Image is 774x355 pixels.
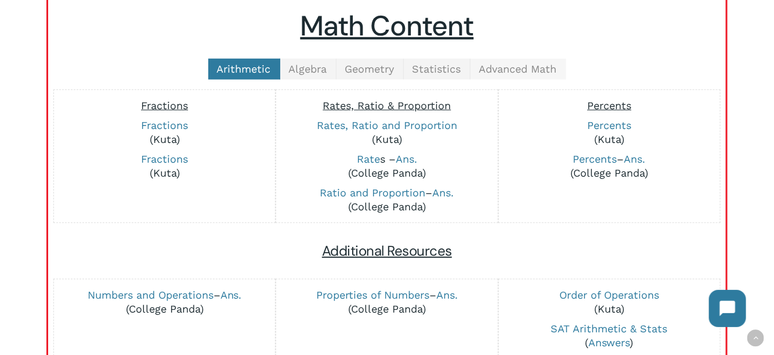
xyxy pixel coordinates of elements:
a: Algebra [280,59,337,80]
a: SAT Arithmetic & Stats [551,322,668,335]
a: Ans. [220,289,242,301]
a: Ans. [436,289,458,301]
a: Arithmetic [208,59,280,80]
a: Rate [357,153,380,165]
span: Additional Resources [322,242,452,260]
p: – (College Panda) [282,186,491,214]
a: Numbers and Operations [88,289,214,301]
a: Ans. [396,153,417,165]
p: – (College Panda) [60,288,269,316]
span: Percents [587,99,631,112]
span: Advanced Math [479,63,557,75]
a: Ans. [432,187,454,199]
p: – (College Panda) [282,288,491,316]
iframe: Chatbot [697,278,758,339]
span: Arithmetic [217,63,271,75]
a: Rates, Ratio and Proportion [317,119,457,131]
a: Properties of Numbers [316,289,429,301]
p: (Kuta) [60,152,269,180]
a: Fractions [141,119,188,131]
a: Ratio and Proportion [320,187,425,199]
a: Order of Operations [559,289,659,301]
p: – (College Panda) [505,152,714,180]
span: Algebra [289,63,327,75]
span: Statistics [413,63,461,75]
u: Math Content [301,8,474,44]
p: s – (College Panda) [282,152,491,180]
a: Statistics [404,59,471,80]
p: (Kuta) [505,288,714,316]
a: Fractions [141,153,188,165]
a: Answers [589,336,630,349]
span: Rates, Ratio & Proportion [323,99,451,112]
a: Geometry [337,59,404,80]
span: Geometry [345,63,395,75]
a: Ans. [624,153,646,165]
a: Percents [587,119,631,131]
p: (Kuta) [505,119,714,146]
p: (Kuta) [282,119,491,146]
a: Advanced Math [471,59,566,80]
p: ( ) [505,322,714,350]
span: Fractions [141,99,188,112]
p: (Kuta) [60,119,269,146]
a: Percents [573,153,617,165]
